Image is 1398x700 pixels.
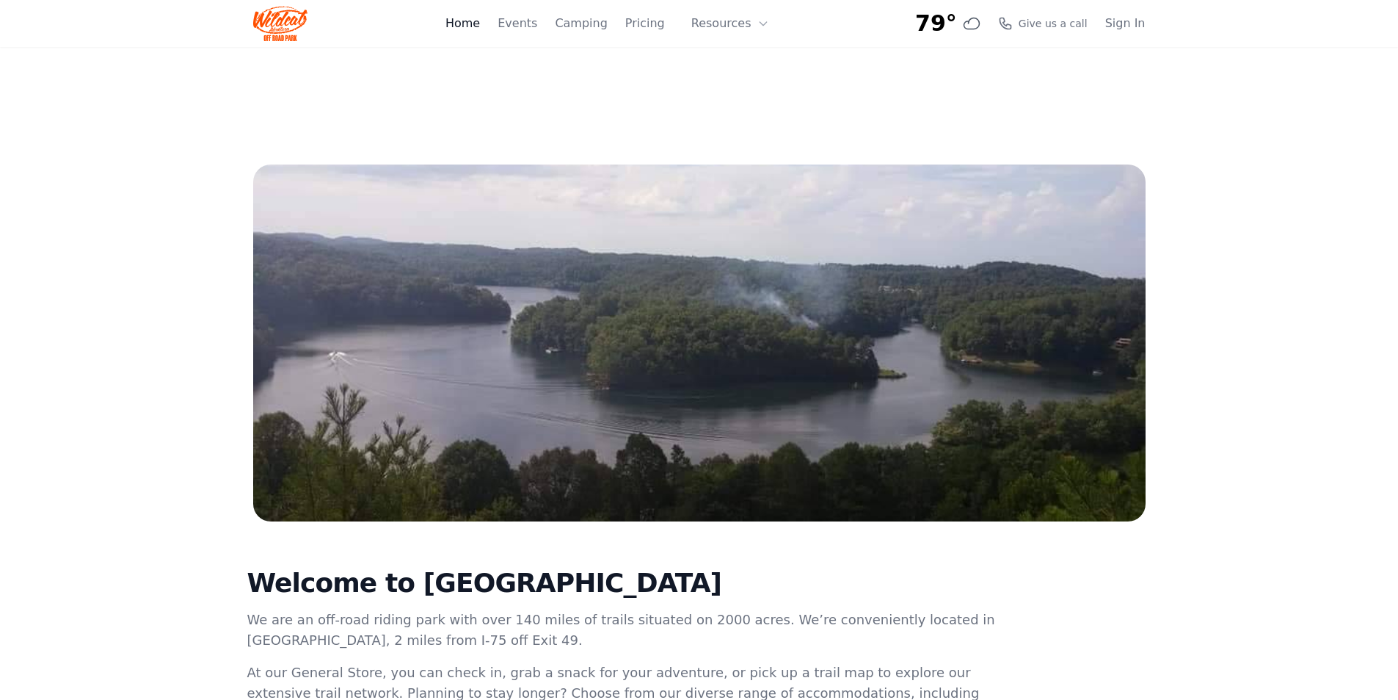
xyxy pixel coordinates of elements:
span: 79° [915,10,957,37]
button: Resources [682,9,778,38]
a: Give us a call [998,16,1088,31]
a: Home [445,15,480,32]
p: We are an off-road riding park with over 140 miles of trails situated on 2000 acres. We’re conven... [247,610,999,651]
img: Wildcat Logo [253,6,308,41]
a: Events [498,15,537,32]
a: Pricing [625,15,665,32]
a: Camping [555,15,607,32]
span: Give us a call [1019,16,1088,31]
a: Sign In [1105,15,1146,32]
h2: Welcome to [GEOGRAPHIC_DATA] [247,569,999,598]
